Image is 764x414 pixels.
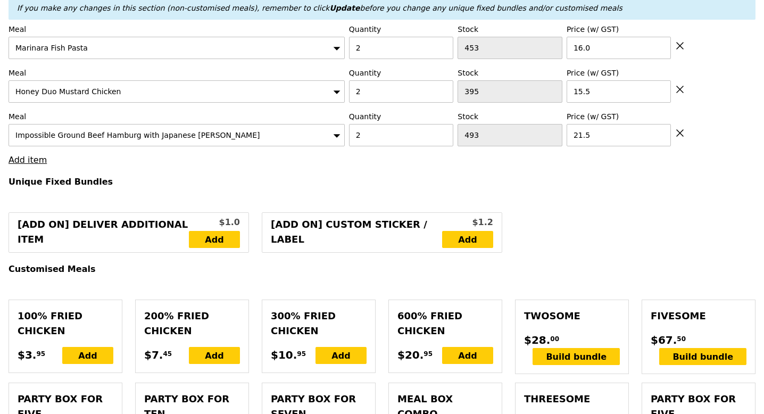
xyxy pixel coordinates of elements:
[297,350,306,358] span: 95
[15,131,260,139] span: Impossible Ground Beef Hamburg with Japanese [PERSON_NAME]
[442,231,493,248] a: Add
[349,68,454,78] label: Quantity
[189,231,240,248] a: Add
[524,332,550,348] span: $28.
[18,217,189,248] div: [Add on] Deliver Additional Item
[315,347,367,364] div: Add
[567,24,671,35] label: Price (w/ GST)
[524,309,620,324] div: Twosome
[144,309,240,338] div: 200% Fried Chicken
[349,111,454,122] label: Quantity
[271,347,297,363] span: $10.
[397,347,423,363] span: $20.
[349,24,454,35] label: Quantity
[271,217,442,248] div: [Add on] Custom Sticker / Label
[442,347,493,364] div: Add
[15,44,88,52] span: Marinara Fish Pasta
[567,111,671,122] label: Price (w/ GST)
[9,155,47,165] a: Add item
[458,24,562,35] label: Stock
[62,347,113,364] div: Add
[17,4,622,12] em: If you make any changes in this section (non-customised meals), remember to click before you chan...
[189,216,240,229] div: $1.0
[651,309,746,324] div: Fivesome
[144,347,163,363] span: $7.
[533,348,620,365] div: Build bundle
[651,332,677,348] span: $67.
[189,347,240,364] div: Add
[458,68,562,78] label: Stock
[9,177,755,187] h4: Unique Fixed Bundles
[9,111,345,122] label: Meal
[163,350,172,358] span: 45
[458,111,562,122] label: Stock
[442,216,493,229] div: $1.2
[677,335,686,343] span: 50
[15,87,121,96] span: Honey Duo Mustard Chicken
[9,264,755,274] h4: Customised Meals
[567,68,671,78] label: Price (w/ GST)
[397,309,493,338] div: 600% Fried Chicken
[423,350,433,358] span: 95
[18,347,36,363] span: $3.
[9,68,345,78] label: Meal
[329,4,360,12] b: Update
[9,24,345,35] label: Meal
[18,309,113,338] div: 100% Fried Chicken
[36,350,45,358] span: 95
[271,309,367,338] div: 300% Fried Chicken
[659,348,746,365] div: Build bundle
[550,335,559,343] span: 00
[524,392,620,407] div: Threesome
